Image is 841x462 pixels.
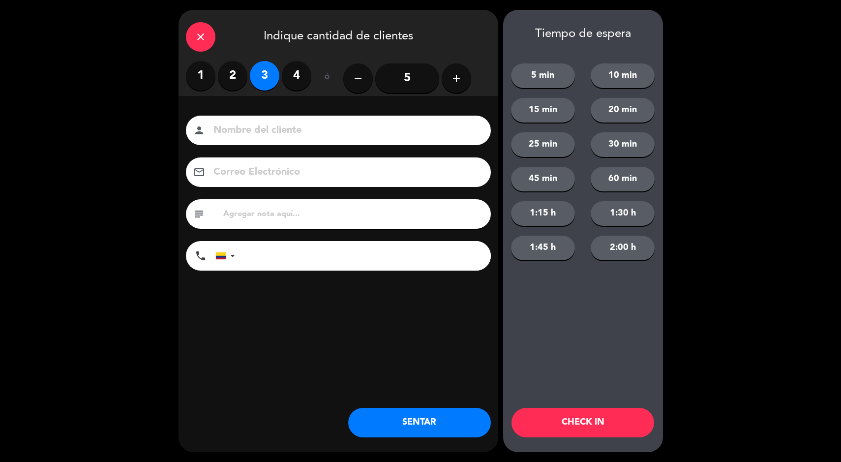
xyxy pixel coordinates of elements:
[343,63,373,93] button: remove
[222,207,483,221] input: Agregar nota aquí...
[511,201,575,226] button: 1:15 h
[193,166,205,178] i: email
[212,122,478,139] input: Nombre del cliente
[193,124,205,136] i: person
[195,31,207,43] i: close
[352,72,364,84] i: remove
[250,61,279,91] label: 3
[591,98,655,123] button: 20 min
[511,408,654,437] button: CHECK IN
[216,242,239,270] div: Colombia: +57
[179,10,498,61] div: Indique cantidad de clientes
[186,61,215,91] label: 1
[591,201,655,226] button: 1:30 h
[591,132,655,157] button: 30 min
[195,250,207,262] i: phone
[511,236,575,260] button: 1:45 h
[193,208,205,220] i: subject
[511,98,575,123] button: 15 min
[503,27,663,41] div: Tiempo de espera
[311,61,343,95] div: ó
[591,63,655,88] button: 10 min
[511,132,575,157] button: 25 min
[442,63,471,93] button: add
[212,164,478,181] input: Correo Electrónico
[591,236,655,260] button: 2:00 h
[218,61,247,91] label: 2
[451,72,462,84] i: add
[282,61,311,91] label: 4
[348,408,491,437] button: SENTAR
[511,167,575,191] button: 45 min
[591,167,655,191] button: 60 min
[511,63,575,88] button: 5 min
